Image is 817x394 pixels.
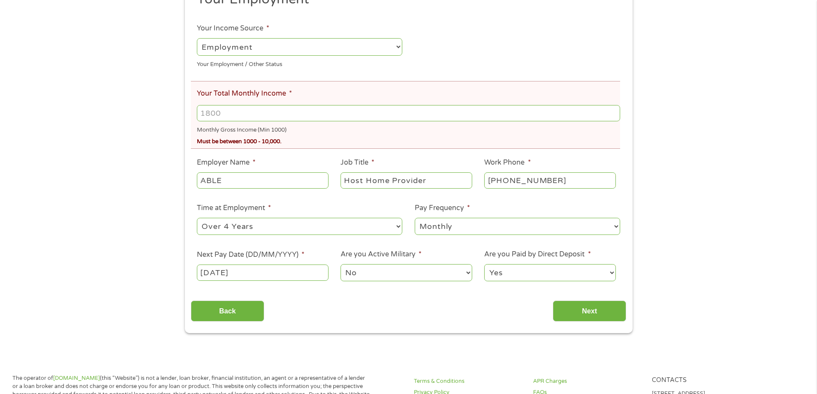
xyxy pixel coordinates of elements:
div: Monthly Gross Income (Min 1000) [197,123,620,135]
input: Back [191,301,264,322]
input: ---Click Here for Calendar --- [197,265,328,281]
input: (231) 754-4010 [484,172,615,189]
label: Your Income Source [197,24,269,33]
a: [DOMAIN_NAME] [53,375,100,382]
label: Next Pay Date (DD/MM/YYYY) [197,250,304,259]
a: Terms & Conditions [414,377,523,385]
label: Job Title [341,158,374,167]
label: Employer Name [197,158,256,167]
input: Cashier [341,172,472,189]
div: Must be between 1000 - 10,000. [197,135,620,146]
h4: Contacts [652,376,761,385]
div: Your Employment / Other Status [197,57,402,69]
label: Time at Employment [197,204,271,213]
label: Are you Active Military [341,250,422,259]
input: Walmart [197,172,328,189]
a: APR Charges [533,377,642,385]
input: 1800 [197,105,620,121]
input: Next [553,301,626,322]
label: Are you Paid by Direct Deposit [484,250,591,259]
label: Work Phone [484,158,531,167]
label: Pay Frequency [415,204,470,213]
label: Your Total Monthly Income [197,89,292,98]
